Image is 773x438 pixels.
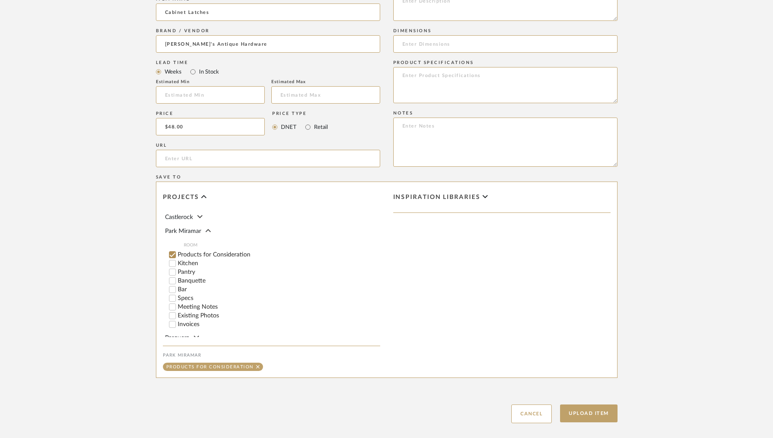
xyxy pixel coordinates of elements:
[156,150,380,167] input: Enter URL
[156,118,265,135] input: Enter DNET Price
[393,194,480,201] span: Inspiration libraries
[178,252,380,258] label: Products for Consideration
[272,118,328,135] mat-radio-group: Select price type
[156,175,618,180] div: Save To
[156,111,265,116] div: Price
[178,295,380,301] label: Specs
[156,3,380,21] input: Enter Name
[178,278,380,284] label: Banquette
[198,67,219,77] label: In Stock
[178,313,380,319] label: Existing Photos
[164,67,182,77] label: Weeks
[560,404,618,422] button: Upload Item
[271,86,380,104] input: Estimated Max
[166,365,254,369] div: Products for Consideration
[511,404,552,423] button: Cancel
[178,269,380,275] label: Pantry
[393,28,618,34] div: Dimensions
[163,353,380,358] div: Park Miramar
[280,122,297,132] label: DNET
[393,111,618,116] div: Notes
[156,143,380,148] div: URL
[156,35,380,53] input: Unknown
[271,79,380,84] div: Estimated Max
[178,321,380,327] label: Invoices
[156,86,265,104] input: Estimated Min
[165,335,189,341] span: Pesquera
[184,242,380,249] span: ROOM
[163,194,199,201] span: Projects
[393,35,618,53] input: Enter Dimensions
[272,111,328,116] div: Price Type
[178,286,380,293] label: Bar
[393,60,618,65] div: Product Specifications
[156,28,380,34] div: Brand / Vendor
[178,260,380,266] label: Kitchen
[165,214,193,220] span: Castlerock
[156,60,380,65] div: Lead Time
[165,228,201,234] span: Park Miramar
[156,66,380,77] mat-radio-group: Select item type
[156,79,265,84] div: Estimated Min
[178,304,380,310] label: Meeting Notes
[313,122,328,132] label: Retail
